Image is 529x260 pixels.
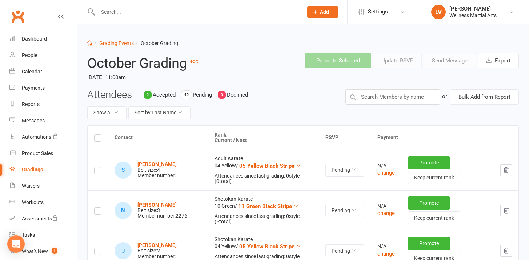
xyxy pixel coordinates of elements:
[345,89,440,105] input: Search Members by name
[87,53,261,71] h2: October Grading
[22,85,45,91] div: Payments
[408,171,460,184] button: Keep current rank
[137,161,177,167] a: [PERSON_NAME]
[22,248,48,254] div: What's New
[9,227,77,243] a: Tasks
[22,52,37,58] div: People
[115,162,132,179] div: Sara Alonzi
[208,150,319,190] td: Adult Karate 04 Yellow /
[239,162,301,170] button: 05 Yellow Black Stripe
[307,6,338,18] button: Add
[377,249,395,258] button: change
[320,9,329,15] span: Add
[137,242,177,248] a: [PERSON_NAME]
[22,69,42,74] div: Calendar
[193,92,212,98] span: Pending
[9,7,27,25] a: Clubworx
[137,243,177,259] div: Belt size: 2 Member number:
[449,5,497,12] div: [PERSON_NAME]
[9,243,77,260] a: What's New1
[9,178,77,194] a: Waivers
[9,129,77,145] a: Automations
[9,145,77,162] a: Product Sales
[368,4,388,20] span: Settings
[22,216,58,222] div: Assessments
[408,156,450,169] button: Promote
[128,106,191,119] button: Sort by:Last Name
[115,242,132,259] div: Jusman Bains
[22,118,45,123] div: Messages
[208,126,319,150] th: Rank Current / Next
[9,211,77,227] a: Assessments
[190,58,198,64] a: edit
[431,5,446,19] div: LV
[181,91,192,99] div: 40
[218,91,226,99] div: 0
[478,53,519,68] button: Export
[7,235,25,253] div: Open Intercom Messenger
[325,204,364,217] button: Pending
[22,36,47,42] div: Dashboard
[408,196,450,210] button: Promote
[9,194,77,211] a: Workouts
[52,248,57,254] span: 1
[22,199,44,205] div: Workouts
[377,163,395,168] div: N/A
[238,202,299,211] button: 11 Green Black Stripe
[371,126,518,150] th: Payment
[22,167,43,172] div: Gradings
[153,92,176,98] span: Accepted
[9,47,77,64] a: People
[9,80,77,96] a: Payments
[215,173,313,184] div: Attendances since last grading: 0 style ( 0 total)
[450,89,519,105] button: Bulk Add from Report
[87,106,127,119] button: Show all
[96,7,298,17] input: Search...
[449,12,497,19] div: Wellness Martial Arts
[9,96,77,113] a: Reports
[408,237,450,250] button: Promote
[442,89,447,103] div: or
[408,211,460,224] button: Keep current rank
[9,31,77,47] a: Dashboard
[208,190,319,231] td: Shotokan Karate 10 Green /
[22,134,51,140] div: Automations
[115,202,132,219] div: Naaima Yawar Aqeel
[99,40,134,46] a: Grading Events
[239,163,294,169] span: 05 Yellow Black Stripe
[137,162,177,178] div: Belt size: 4 Member number:
[325,244,364,257] button: Pending
[137,202,187,219] div: Belt size: 3 Member number: 2276
[239,242,301,251] button: 05 Yellow Black Stripe
[108,126,208,150] th: Contact
[22,101,40,107] div: Reports
[239,243,294,250] span: 05 Yellow Black Stripe
[227,92,248,98] span: Declined
[87,89,132,101] h3: Attendees
[377,203,395,209] div: N/A
[144,91,152,99] div: 0
[238,203,292,210] span: 11 Green Black Stripe
[22,232,35,238] div: Tasks
[9,162,77,178] a: Gradings
[134,39,178,47] li: October Grading
[215,214,313,225] div: Attendances since last grading: 0 style ( 5 total)
[9,113,77,129] a: Messages
[319,126,371,150] th: RSVP
[377,168,395,177] button: change
[137,202,177,208] a: [PERSON_NAME]
[22,150,53,156] div: Product Sales
[377,244,395,249] div: N/A
[87,71,261,84] time: [DATE] 11:00am
[9,64,77,80] a: Calendar
[377,209,395,218] button: change
[22,183,40,189] div: Waivers
[325,164,364,177] button: Pending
